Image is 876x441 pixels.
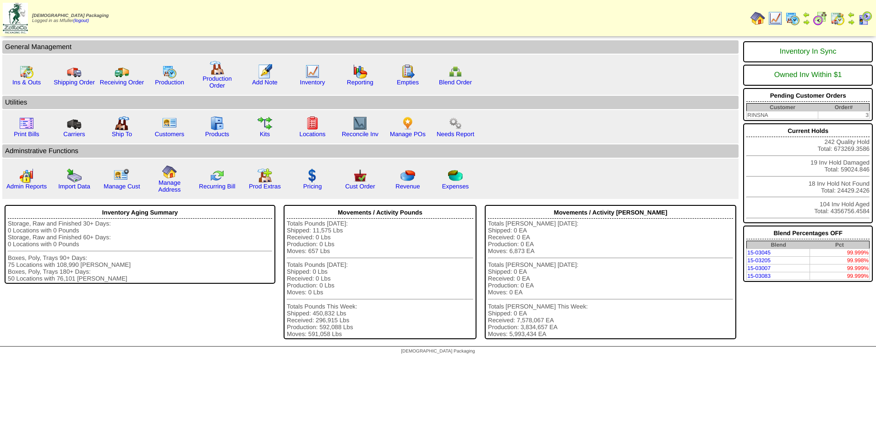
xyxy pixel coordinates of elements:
div: Current Holds [746,125,870,137]
td: General Management [2,40,739,54]
a: 15-03007 [747,265,771,271]
a: Ins & Outs [12,79,41,86]
td: Utilities [2,96,739,109]
a: Carriers [63,131,85,138]
a: (logout) [73,18,89,23]
div: Totals Pounds [DATE]: Shipped: 11,575 Lbs Received: 0 Lbs Production: 0 Lbs Moves: 657 Lbs Totals... [287,220,473,337]
img: workorder.gif [400,64,415,79]
a: Revenue [395,183,420,190]
td: 3 [818,111,870,119]
img: truck3.gif [67,116,82,131]
img: calendarinout.gif [830,11,845,26]
a: Prod Extras [249,183,281,190]
a: Print Bills [14,131,39,138]
a: Receiving Order [100,79,144,86]
a: Locations [299,131,325,138]
img: import.gif [67,168,82,183]
a: Expenses [442,183,469,190]
img: zoroco-logo-small.webp [3,3,28,33]
td: 99.999% [810,272,870,280]
a: Customers [155,131,184,138]
img: home.gif [162,165,177,179]
img: arrowleft.gif [848,11,855,18]
a: Add Note [252,79,278,86]
span: [DEMOGRAPHIC_DATA] Packaging [401,349,475,354]
a: Cust Order [345,183,375,190]
img: cust_order.png [353,168,367,183]
span: [DEMOGRAPHIC_DATA] Packaging [32,13,109,18]
img: customers.gif [162,116,177,131]
div: Storage, Raw and Finished 30+ Days: 0 Locations with 0 Pounds Storage, Raw and Finished 60+ Days:... [8,220,272,282]
a: Manage Cust [104,183,140,190]
img: po.png [400,116,415,131]
img: managecust.png [114,168,131,183]
div: Blend Percentages OFF [746,227,870,239]
div: Totals [PERSON_NAME] [DATE]: Shipped: 0 EA Received: 0 EA Production: 0 EA Moves: 6,873 EA Totals... [488,220,733,337]
div: Owned Inv Within $1 [746,66,870,84]
img: graph.gif [353,64,367,79]
th: Blend [747,241,810,249]
img: pie_chart.png [400,168,415,183]
img: reconcile.gif [210,168,224,183]
th: Pct [810,241,870,249]
div: Movements / Activity Pounds [287,207,473,219]
img: factory2.gif [115,116,129,131]
a: Recurring Bill [199,183,235,190]
a: Needs Report [437,131,474,138]
img: home.gif [750,11,765,26]
img: orders.gif [257,64,272,79]
img: arrowright.gif [803,18,810,26]
div: Inventory Aging Summary [8,207,272,219]
img: workflow.gif [257,116,272,131]
a: Products [205,131,230,138]
div: Inventory In Sync [746,43,870,61]
a: 15-03205 [747,257,771,264]
th: Customer [747,104,818,111]
img: prodextras.gif [257,168,272,183]
th: Order# [818,104,870,111]
img: workflow.png [448,116,463,131]
img: cabinet.gif [210,116,224,131]
a: Blend Order [439,79,472,86]
a: Shipping Order [54,79,95,86]
a: 15-03045 [747,249,771,256]
img: truck.gif [67,64,82,79]
a: Production Order [203,75,232,89]
img: line_graph.gif [768,11,783,26]
img: calendarblend.gif [813,11,827,26]
img: calendarinout.gif [19,64,34,79]
img: factory.gif [210,61,224,75]
img: calendarprod.gif [162,64,177,79]
a: Import Data [58,183,90,190]
td: 99.999% [810,249,870,257]
td: 99.999% [810,265,870,272]
a: Reconcile Inv [342,131,378,138]
img: calendarcustomer.gif [858,11,872,26]
a: Production [155,79,184,86]
img: invoice2.gif [19,116,34,131]
a: 15-03083 [747,273,771,279]
img: arrowleft.gif [803,11,810,18]
img: network.png [448,64,463,79]
span: Logged in as Mfuller [32,13,109,23]
img: locations.gif [305,116,320,131]
a: Kits [260,131,270,138]
a: Empties [397,79,419,86]
td: Adminstrative Functions [2,144,739,158]
img: line_graph.gif [305,64,320,79]
div: Pending Customer Orders [746,90,870,102]
div: 242 Quality Hold Total: 673269.3586 19 Inv Hold Damaged Total: 59024.846 18 Inv Hold Not Found To... [743,123,873,223]
div: Movements / Activity [PERSON_NAME] [488,207,733,219]
img: dollar.gif [305,168,320,183]
a: Manage POs [390,131,426,138]
a: Inventory [300,79,325,86]
a: Reporting [347,79,373,86]
a: Manage Address [159,179,181,193]
a: Pricing [303,183,322,190]
img: line_graph2.gif [353,116,367,131]
img: pie_chart2.png [448,168,463,183]
img: graph2.png [19,168,34,183]
a: Admin Reports [6,183,47,190]
td: 99.998% [810,257,870,265]
td: RINSNA [747,111,818,119]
